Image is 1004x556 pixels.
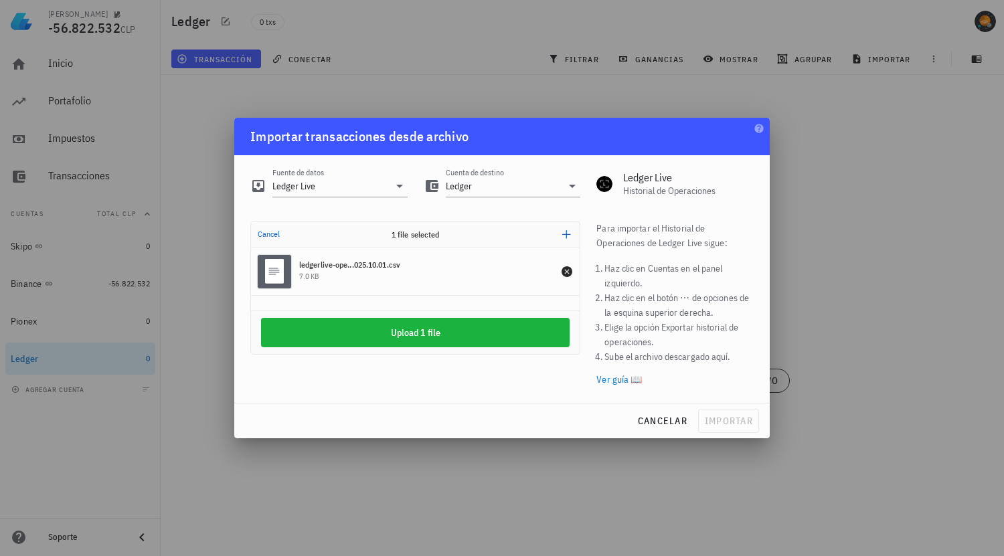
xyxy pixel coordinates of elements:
label: Cuenta de destino [446,167,504,177]
span: cancelar [637,415,687,427]
li: Haz clic en Cuentas en el panel izquierdo. [604,261,754,290]
div: ledgerlive-operations-2025.10.01.csv [299,260,400,270]
label: Fuente de datos [272,167,324,177]
li: Elige la opción Exportar historial de operaciones. [604,320,754,349]
div: 1 file selected [359,221,473,248]
div: 7.0 KB [299,273,319,280]
button: Cancel [254,225,284,243]
button: cancelar [632,409,693,433]
div: Uppy Dashboard [250,221,580,355]
li: Haz clic en el botón ⋯ de opciones de la esquina superior derecha. [604,290,754,320]
button: Add more files [557,225,576,244]
p: Para importar el Historial de Operaciones de Ledger Live sigue: [596,221,754,250]
button: Upload 1 file [261,318,570,347]
a: Ver guía 📖 [596,373,642,385]
div: Historial de Operaciones [623,185,754,197]
div: Importar transacciones desde archivo [250,126,469,147]
button: Remove file [560,264,574,279]
li: Sube el archivo descargado aquí. [604,349,754,364]
div: Ledger Live [623,171,754,184]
